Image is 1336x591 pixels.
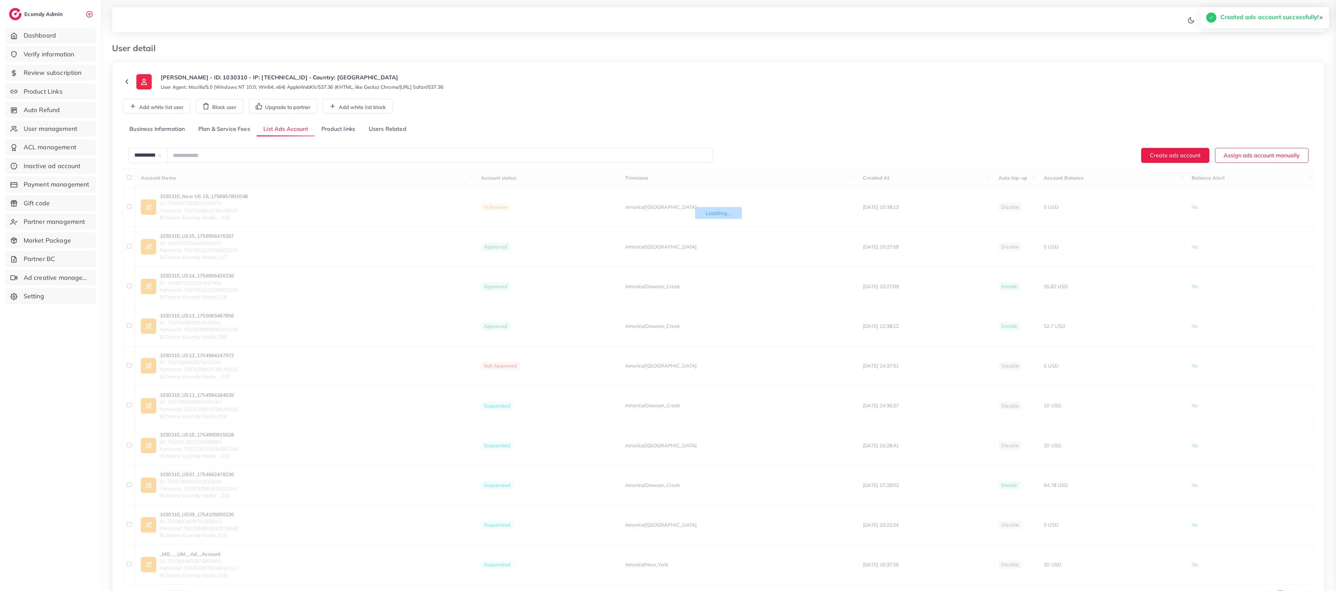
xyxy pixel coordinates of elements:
a: List Ads Account [257,122,315,137]
a: Review subscription [5,65,96,81]
a: Ad creative management [5,270,96,286]
a: Users Related [362,122,413,137]
a: ACL management [5,139,96,155]
a: Product links [315,122,362,137]
span: Auto Refund [24,105,60,115]
a: Verify information [5,46,96,62]
button: Add white list user [123,99,190,113]
button: Assign ads account manually [1215,148,1309,163]
span: Market Package [24,236,71,245]
span: Partner management [24,217,85,226]
a: Partner management [5,214,96,230]
span: Gift code [24,199,50,208]
h5: Created ads account successfully! [1220,13,1319,22]
a: Payment management [5,176,96,192]
a: Product Links [5,84,96,100]
button: Add white list block [323,99,393,113]
h3: User detail [112,43,161,53]
small: User Agent: Mozilla/5.0 (Windows NT 10.0; Win64; x64) AppleWebKit/537.36 (KHTML, like Gecko) Chro... [161,84,443,90]
a: logoEcomdy Admin [9,8,64,20]
a: Business Information [123,122,192,137]
a: Partner BC [5,251,96,267]
span: Payment management [24,180,89,189]
a: [PERSON_NAME] [PERSON_NAME]avatar [1198,13,1319,26]
a: Market Package [5,233,96,249]
span: Setting [24,292,44,301]
span: Dashboard [24,31,56,40]
a: Auto Refund [5,102,96,118]
span: User management [24,124,77,133]
span: Loading... [695,207,742,219]
a: User management [5,121,96,137]
button: Create ads account [1141,148,1209,163]
a: Plan & Service Fees [192,122,257,137]
a: Setting [5,288,96,304]
h2: Ecomdy Admin [24,11,64,17]
span: Review subscription [24,68,82,77]
img: ic-user-info.36bf1079.svg [136,74,152,89]
span: ACL management [24,143,76,152]
span: Ad creative management [24,273,90,282]
a: Dashboard [5,27,96,44]
span: Verify information [24,50,74,59]
span: Product Links [24,87,63,96]
span: Inactive ad account [24,161,81,171]
p: [PERSON_NAME] - ID: 1030310 - IP: [TECHNICAL_ID] - Country: [GEOGRAPHIC_DATA] [161,73,443,81]
button: Upgrade to partner [249,99,317,113]
a: Inactive ad account [5,158,96,174]
span: Partner BC [24,254,55,263]
a: Gift code [5,195,96,211]
img: logo [9,8,22,20]
button: Block user [196,99,243,113]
